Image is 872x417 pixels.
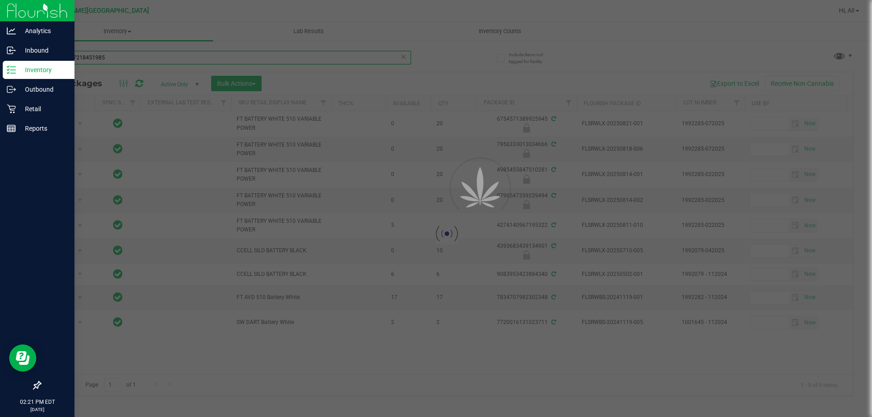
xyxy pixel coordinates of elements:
[4,398,70,406] p: 02:21 PM EDT
[7,104,16,113] inline-svg: Retail
[9,344,36,372] iframe: Resource center
[7,46,16,55] inline-svg: Inbound
[16,64,70,75] p: Inventory
[16,123,70,134] p: Reports
[7,65,16,74] inline-svg: Inventory
[7,85,16,94] inline-svg: Outbound
[4,406,70,413] p: [DATE]
[16,25,70,36] p: Analytics
[16,103,70,114] p: Retail
[16,84,70,95] p: Outbound
[16,45,70,56] p: Inbound
[7,124,16,133] inline-svg: Reports
[7,26,16,35] inline-svg: Analytics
